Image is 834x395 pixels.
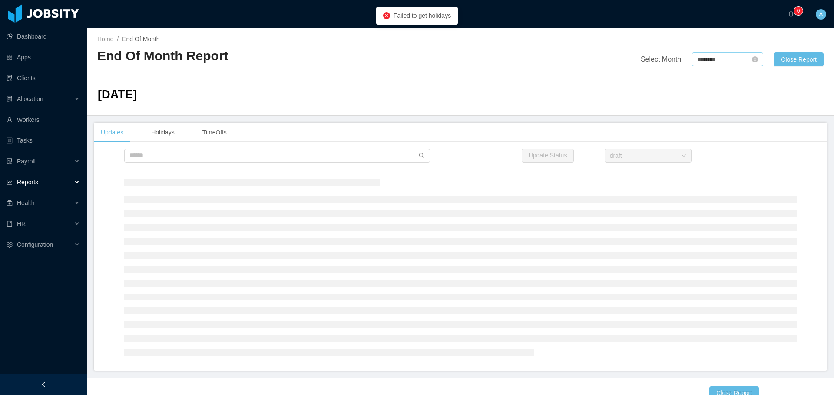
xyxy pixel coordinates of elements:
span: [DATE] [98,88,137,101]
span: / [117,36,119,42]
i: icon: solution [7,96,13,102]
span: Reports [17,179,38,186]
h2: End Of Month Report [97,47,460,65]
span: A [819,9,823,20]
i: icon: line-chart [7,179,13,185]
a: Home [97,36,113,42]
i: icon: bell [788,11,794,17]
a: icon: auditClients [7,69,80,87]
span: Select Month [641,55,681,63]
span: Failed to get holidays [394,12,451,19]
i: icon: close-circle [752,56,758,62]
div: Holidays [144,123,182,142]
i: icon: book [7,221,13,227]
i: icon: medicine-box [7,200,13,206]
button: Update Status [522,149,574,163]
span: Payroll [17,158,36,165]
a: icon: pie-chartDashboard [7,28,80,45]
a: icon: userWorkers [7,111,80,128]
i: icon: close-circle [383,12,390,19]
div: TimeOffs [195,123,234,142]
span: Configuration [17,241,53,248]
button: Close Report [774,52,824,66]
div: draft [610,149,622,162]
sup: 0 [794,7,803,15]
i: icon: setting [7,242,13,248]
i: icon: file-protect [7,158,13,164]
div: Updates [94,123,130,142]
span: End Of Month [122,36,159,42]
i: icon: search [419,153,425,159]
a: icon: appstoreApps [7,49,80,66]
span: Health [17,199,34,206]
span: HR [17,220,26,227]
a: icon: profileTasks [7,132,80,149]
span: Allocation [17,95,43,102]
i: icon: down [681,153,686,159]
